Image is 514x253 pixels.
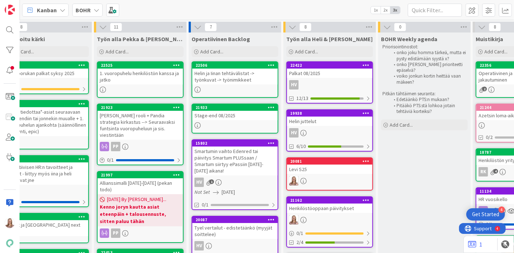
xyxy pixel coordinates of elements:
span: Add Card... [106,48,129,55]
div: 22422Palkat 08/2025 [287,62,372,78]
div: 22417 [3,101,88,107]
div: 19938 [290,111,372,116]
div: Allianssimalli [DATE]-[DATE] (pekan todo) [98,178,183,194]
a: 22422Palkat 08/2025HV12/13 [286,61,373,104]
div: 21997 [98,172,183,178]
span: 0 [394,23,406,31]
a: 21162Henkilöstöoppaan päivityksetIH0/12/4 [286,196,373,248]
div: HV [194,178,204,187]
span: 2 [482,87,487,91]
div: 20081 [287,158,372,165]
li: Pitääkö PTS:stä lohkoa jotain tehtäviä korteiksi? [390,103,467,115]
img: Visit kanbanzone.com [5,5,15,15]
div: 22425 [6,214,88,219]
span: Support [15,1,33,10]
div: 21923 [101,105,183,110]
a: 15802Smartumin vaihto Edenred tai päivitys Smartum PLUSsaan / Smartum siirtyy ePassiin [DATE]-[DA... [192,139,278,210]
div: 19938Helin juttelut [287,110,372,126]
div: IH [287,215,372,224]
div: Tyel vertailut - edistetäänkö (myyjät soittelee) [192,223,278,239]
img: IH [289,215,299,224]
span: 0 / 1 [486,221,493,228]
div: 22393 [3,62,88,69]
span: 2/4 [296,239,303,246]
div: PP [98,228,183,238]
div: HV [194,241,204,250]
div: 22525 [98,62,183,69]
div: Stage-end 08/2025 [192,111,278,120]
div: 21933 [196,105,278,110]
div: 21933 [192,104,278,111]
div: HV [287,128,372,138]
img: IH [5,218,15,228]
span: Add Card... [390,122,413,128]
input: Quick Filter... [408,4,462,17]
span: 1 [209,179,214,184]
span: Add Card... [295,48,318,55]
a: 225251. vuoropuhelu henkilöstön kanssa ja jatko [97,61,184,98]
span: [DATE] By [PERSON_NAME]... [107,196,166,203]
span: Add Card... [11,48,34,55]
div: 21997Allianssimalli [DATE]-[DATE] (pekan todo) [98,172,183,194]
div: Helin ja Iinan tehtävälistat -> työnkuvat -> työnimikkeet [192,69,278,84]
div: 22417 [6,101,88,106]
div: 20087 [196,217,278,222]
a: 21933Stage-end 08/2025 [192,104,278,134]
div: 20081 [290,159,372,164]
div: PP [98,142,183,151]
img: IH [289,176,299,186]
div: 15802 [196,141,278,146]
div: PP [111,228,120,238]
span: 1x [371,6,381,14]
span: Työn alla Heli & Iina [286,35,373,43]
span: 7 [205,23,217,31]
span: 6/10 [296,143,306,150]
div: 22506 [192,62,278,69]
div: 4 [38,3,39,9]
span: 3x [390,6,400,14]
a: 22419Operatiivisen HR:n tavoitteet ja vastuut - liittyy myös iina ja heli työnkuvat jne [2,155,89,207]
div: IH [287,176,372,186]
div: Henkilöstöoppaan päivitykset [287,204,372,213]
span: 0/2 [486,134,493,141]
a: 22506Helin ja Iinan tehtävälistat -> työnkuvat -> työnimikkeet [192,61,278,98]
a: 21997Allianssimalli [DATE]-[DATE] (pekan todo)[DATE] By [PERSON_NAME]...Kenno joryn kautta asiat ... [97,171,184,243]
div: 21162Henkilöstöoppaan päivitykset [287,197,372,213]
div: 19938 [287,110,372,117]
div: 21933Stage-end 08/2025 [192,104,278,120]
div: 21162 [290,198,372,203]
div: Koko porukan palkat syksy 2025 [3,69,88,78]
span: 8 [15,23,27,31]
div: 22419Operatiivisen HR:n tavoitteet ja vastuut - liittyy myös iina ja heli työnkuvat jne [3,156,88,185]
div: Get Started [472,211,499,218]
div: 1. vuoropuhelu henkilöstön kanssa ja jatko [98,69,183,84]
span: 12/13 [296,95,308,102]
div: 22393Koko porukan palkat syksy 2025 [3,62,88,78]
span: Priorisoitu kärki [2,35,45,43]
div: 21997 [101,173,183,178]
div: 22419 [3,156,88,162]
span: Työn alla Pekka & Juhani [97,35,184,43]
div: [PERSON_NAME] rooli + Pandia strategia kirkastus --> Seuraavaksi funtsinta vuoropuheluun ja sis. ... [98,111,183,140]
div: HV [289,128,299,138]
div: 22393 [6,63,88,68]
div: Smartumin vaihto Edenred tai päivitys Smartum PLUSsaan / Smartum siirtyy ePassiin [DATE]-[DATE] a... [192,147,278,175]
span: 2x [381,6,390,14]
div: 21923 [98,104,183,111]
div: PP [111,142,120,151]
div: 22417"Johto tiedottaa"-asiat seuraavaan stage endiin tai jonnekin muualle + 1. vuoropuhelun ajank... [3,101,88,136]
div: Operatiivisen HR:n tavoitteet ja vastuut - liittyy myös iina ja heli työnkuvat jne [3,162,88,185]
div: 225251. vuoropuhelu henkilöstön kanssa ja jatko [98,62,183,84]
li: onko [PERSON_NAME] prioriteetti epäselvä? [390,62,467,74]
div: Levi S25 [287,165,372,174]
span: 8 [489,23,501,31]
a: 19938Helin juttelutHV6/10 [286,109,373,152]
span: Add Card... [200,48,223,55]
div: 22422 [290,63,372,68]
div: 21162 [287,197,372,204]
div: 21923[PERSON_NAME] rooli + Pandia strategia kirkastus --> Seuraavaksi funtsinta vuoropuheluun ja ... [98,104,183,140]
div: 22506Helin ja Iinan tehtävälistat -> työnkuvat -> työnimikkeet [192,62,278,84]
div: Palkat 08/2025 [287,69,372,78]
li: voiko jonkun kortin heittää vaan mäkeen? [390,73,467,85]
div: Määtät ja [GEOGRAPHIC_DATA] next step [3,220,88,236]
